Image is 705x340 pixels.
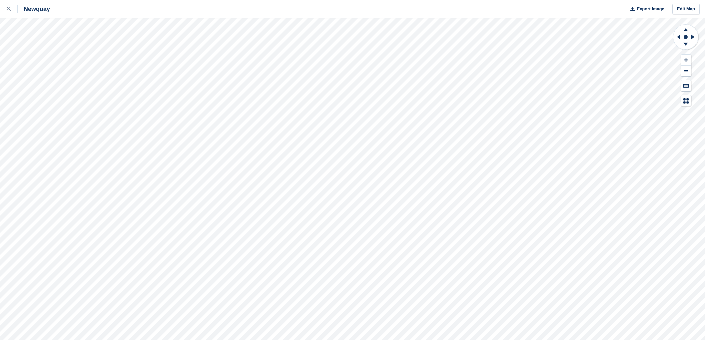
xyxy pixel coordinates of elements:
button: Map Legend [681,95,691,106]
button: Zoom In [681,55,691,66]
a: Edit Map [672,4,700,15]
div: Newquay [18,5,50,13]
button: Keyboard Shortcuts [681,80,691,91]
span: Export Image [637,6,664,12]
button: Export Image [626,4,664,15]
button: Zoom Out [681,66,691,77]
